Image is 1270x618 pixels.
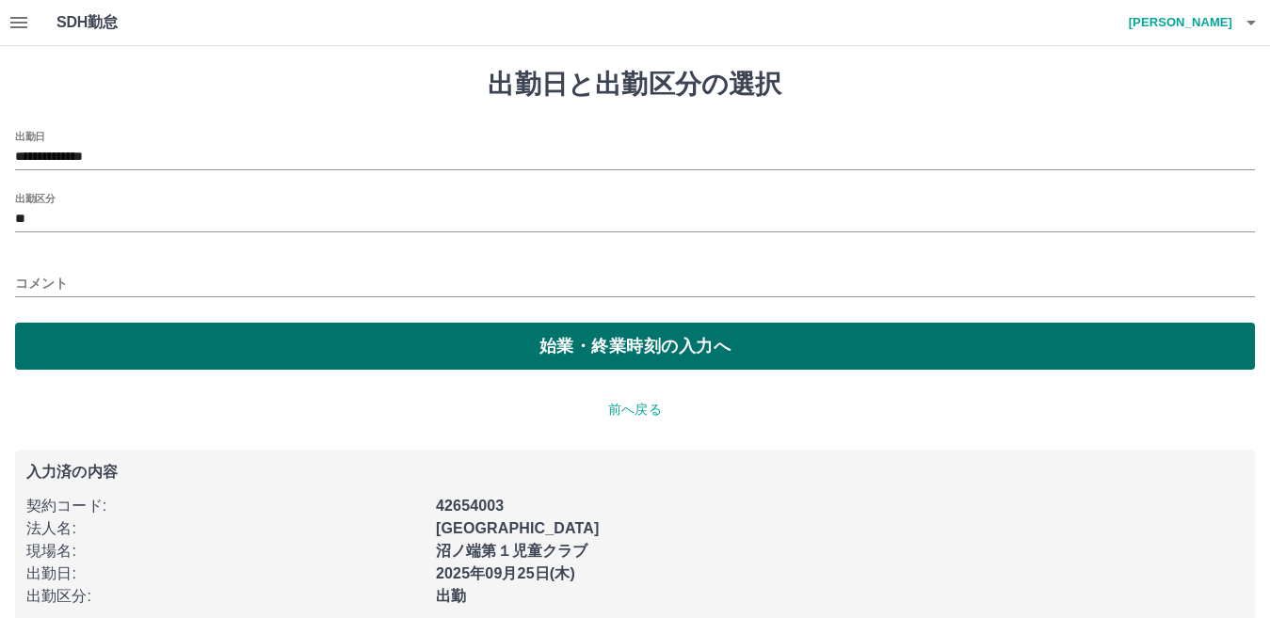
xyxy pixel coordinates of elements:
[26,540,425,563] p: 現場名 :
[26,465,1244,480] p: 入力済の内容
[436,588,466,604] b: 出勤
[26,517,425,540] p: 法人名 :
[26,585,425,608] p: 出勤区分 :
[436,498,504,514] b: 42654003
[436,543,588,559] b: 沼ノ端第１児童クラブ
[15,129,45,143] label: 出勤日
[26,563,425,585] p: 出勤日 :
[15,400,1255,420] p: 前へ戻る
[15,323,1255,370] button: 始業・終業時刻の入力へ
[436,565,575,581] b: 2025年09月25日(木)
[15,191,55,205] label: 出勤区分
[436,520,600,536] b: [GEOGRAPHIC_DATA]
[15,69,1255,101] h1: 出勤日と出勤区分の選択
[26,495,425,517] p: 契約コード :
